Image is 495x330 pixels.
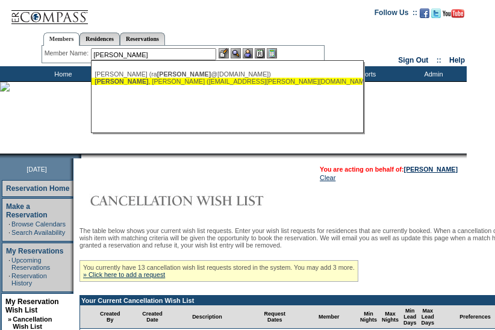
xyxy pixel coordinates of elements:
[420,12,429,19] a: Become our fan on Facebook
[79,188,320,213] img: Cancellation Wish List
[77,154,81,158] img: promoShadowLeftCorner.gif
[320,166,458,173] span: You are acting on behalf of:
[404,166,458,173] a: [PERSON_NAME]
[45,48,91,58] div: Member Name:
[11,272,47,287] a: Reservation History
[26,166,47,173] span: [DATE]
[8,257,10,271] td: ·
[80,305,140,329] td: Created By
[379,305,401,329] td: Max Nights
[320,174,335,181] a: Clear
[243,48,253,58] img: Impersonate
[6,184,69,193] a: Reservation Home
[81,154,82,158] img: blank.gif
[8,220,10,228] td: ·
[255,48,265,58] img: Reservations
[11,229,65,236] a: Search Availability
[79,33,120,45] a: Residences
[13,316,52,330] a: Cancellation Wish List
[5,297,59,314] a: My Reservation Wish List
[267,48,277,58] img: b_calculator.gif
[27,66,96,81] td: Home
[375,7,417,22] td: Follow Us ::
[231,48,241,58] img: View
[431,8,441,18] img: Follow us on Twitter
[11,220,66,228] a: Browse Calendars
[443,9,464,18] img: Subscribe to our YouTube Channel
[8,229,10,236] td: ·
[249,305,300,329] td: Request Dates
[401,305,419,329] td: Min Lead Days
[420,8,429,18] img: Become our fan on Facebook
[8,272,10,287] td: ·
[431,12,441,19] a: Follow us on Twitter
[219,48,229,58] img: b_edit.gif
[165,305,249,329] td: Description
[419,305,437,329] td: Max Lead Days
[449,56,465,64] a: Help
[95,78,148,85] span: [PERSON_NAME]
[300,305,358,329] td: Member
[120,33,165,45] a: Reservations
[79,260,358,282] div: You currently have 13 cancellation wish list requests stored in the system. You may add 3 more.
[6,202,48,219] a: Make a Reservation
[157,70,211,78] span: [PERSON_NAME]
[8,316,11,323] b: »
[83,271,165,278] a: » Click here to add a request
[95,78,360,85] div: , [PERSON_NAME] ([EMAIL_ADDRESS][PERSON_NAME][DOMAIN_NAME])
[6,247,63,255] a: My Reservations
[443,12,464,19] a: Subscribe to our YouTube Channel
[358,305,379,329] td: Min Nights
[95,70,360,78] div: [PERSON_NAME] (ra @[DOMAIN_NAME])
[140,305,165,329] td: Created Date
[437,56,441,64] span: ::
[398,56,428,64] a: Sign Out
[43,33,80,46] a: Members
[11,257,50,271] a: Upcoming Reservations
[397,66,467,81] td: Admin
